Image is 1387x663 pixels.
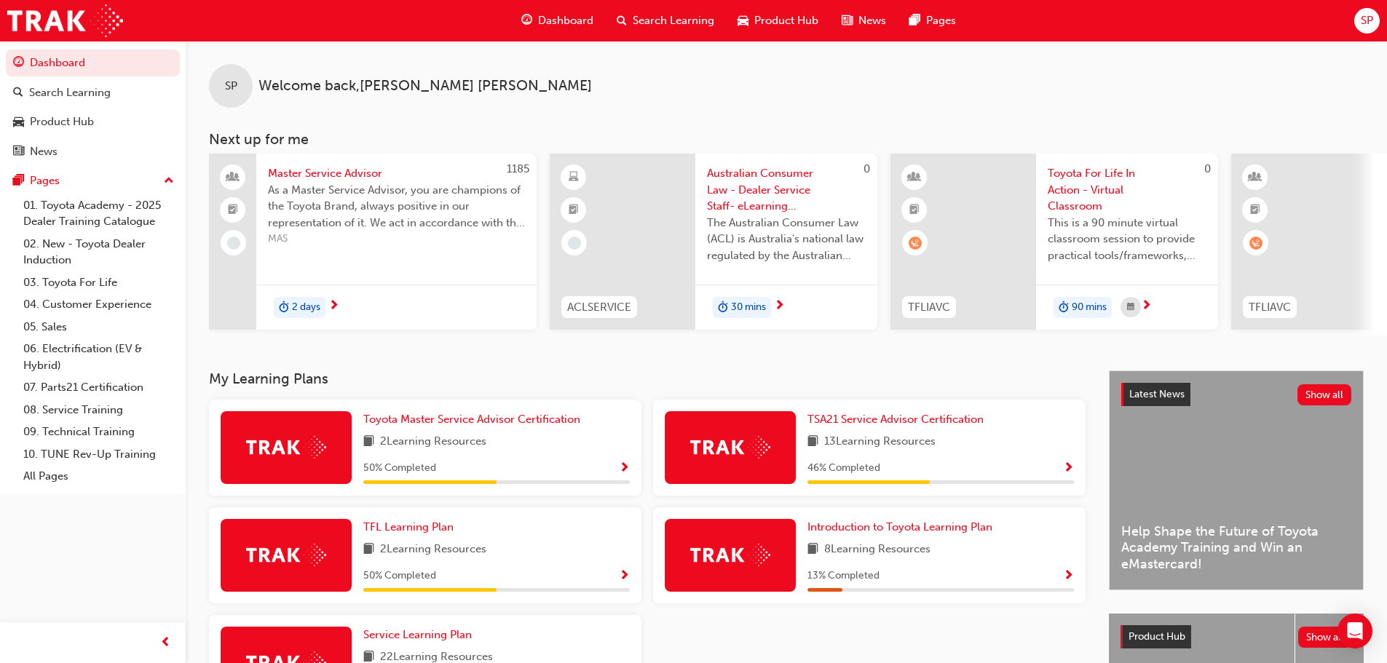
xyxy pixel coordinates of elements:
span: Product Hub [1129,630,1185,643]
span: pages-icon [13,175,24,188]
a: News [6,138,180,165]
span: Service Learning Plan [363,628,472,641]
a: 04. Customer Experience [17,293,180,316]
button: Show Progress [619,459,630,477]
a: 1185Master Service AdvisorAs a Master Service Advisor, you are champions of the Toyota Brand, alw... [209,154,537,330]
span: 2 Learning Resources [380,433,486,451]
span: 13 % Completed [807,568,880,584]
span: booktick-icon [569,201,579,220]
span: 50 % Completed [363,460,436,477]
span: TFLIAVC [1249,299,1291,316]
span: learningResourceType_INSTRUCTOR_LED-icon [909,168,920,187]
span: learningRecordVerb_WAITLIST-icon [1249,237,1262,250]
div: Open Intercom Messenger [1337,614,1372,648]
span: 0 [1204,162,1211,175]
span: news-icon [842,12,853,30]
span: Help Shape the Future of Toyota Academy Training and Win an eMastercard! [1121,523,1351,573]
button: Pages [6,167,180,194]
a: 07. Parts21 Certification [17,376,180,399]
span: book-icon [363,541,374,559]
span: news-icon [13,146,24,159]
span: News [858,12,886,29]
span: booktick-icon [1250,201,1260,220]
a: 08. Service Training [17,399,180,421]
span: TSA21 Service Advisor Certification [807,413,984,426]
span: 8 Learning Resources [824,541,930,559]
a: Search Learning [6,79,180,106]
span: 46 % Completed [807,460,880,477]
span: SP [225,78,237,95]
button: Show Progress [619,567,630,585]
span: Show Progress [1063,462,1074,475]
a: 0ACLSERVICEAustralian Consumer Law - Dealer Service Staff- eLearning ModuleThe Australian Consume... [550,154,877,330]
a: Toyota Master Service Advisor Certification [363,411,586,428]
div: News [30,143,58,160]
span: book-icon [807,541,818,559]
a: 06. Electrification (EV & Hybrid) [17,338,180,376]
span: Welcome back , [PERSON_NAME] [PERSON_NAME] [258,78,592,95]
span: 50 % Completed [363,568,436,584]
span: people-icon [228,168,238,187]
span: Product Hub [754,12,818,29]
a: search-iconSearch Learning [605,6,726,36]
span: learningRecordVerb_NONE-icon [568,237,581,250]
span: guage-icon [13,57,24,70]
button: SP [1354,8,1380,33]
span: 1185 [507,162,529,175]
h3: My Learning Plans [209,370,1086,387]
div: Pages [30,172,60,189]
span: The Australian Consumer Law (ACL) is Australia's national law regulated by the Australian Competi... [707,215,866,264]
span: 90 mins [1072,299,1107,316]
span: SP [1361,12,1373,29]
a: Latest NewsShow allHelp Shape the Future of Toyota Academy Training and Win an eMastercard! [1109,370,1364,590]
span: learningRecordVerb_NONE-icon [227,237,240,250]
span: search-icon [617,12,627,30]
a: Service Learning Plan [363,627,478,643]
button: Show all [1298,627,1353,648]
span: Latest News [1129,388,1185,400]
span: Dashboard [538,12,593,29]
span: search-icon [13,87,23,100]
h3: Next up for me [186,131,1387,148]
span: learningResourceType_ELEARNING-icon [569,168,579,187]
span: booktick-icon [909,201,920,220]
span: car-icon [738,12,748,30]
a: 0TFLIAVCToyota For Life In Action - Virtual ClassroomThis is a 90 minute virtual classroom sessio... [890,154,1218,330]
button: Show all [1297,384,1352,405]
span: 13 Learning Resources [824,433,936,451]
span: 2 days [292,299,320,316]
span: guage-icon [521,12,532,30]
span: Search Learning [633,12,714,29]
span: Pages [926,12,956,29]
img: Trak [246,436,326,458]
button: DashboardSearch LearningProduct HubNews [6,47,180,167]
span: duration-icon [279,298,289,317]
a: guage-iconDashboard [510,6,605,36]
img: Trak [7,4,123,37]
span: ACLSERVICE [567,299,631,316]
span: 30 mins [731,299,766,316]
span: pages-icon [909,12,920,30]
a: 02. New - Toyota Dealer Induction [17,233,180,271]
span: Master Service Advisor [268,165,525,182]
span: duration-icon [1059,298,1069,317]
span: Toyota Master Service Advisor Certification [363,413,580,426]
a: TFL Learning Plan [363,519,459,536]
span: next-icon [1141,300,1152,313]
span: learningRecordVerb_WAITLIST-icon [909,237,922,250]
span: This is a 90 minute virtual classroom session to provide practical tools/frameworks, behaviours a... [1048,215,1206,264]
span: As a Master Service Advisor, you are champions of the Toyota Brand, always positive in our repres... [268,182,525,231]
img: Trak [690,436,770,458]
a: 05. Sales [17,316,180,338]
a: TSA21 Service Advisor Certification [807,411,989,428]
span: 2 Learning Resources [380,541,486,559]
img: Trak [690,544,770,566]
span: up-icon [164,172,174,191]
span: learningResourceType_INSTRUCTOR_LED-icon [1250,168,1260,187]
button: Show Progress [1063,459,1074,477]
span: Introduction to Toyota Learning Plan [807,520,992,533]
a: 09. Technical Training [17,421,180,443]
a: car-iconProduct Hub [726,6,830,36]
